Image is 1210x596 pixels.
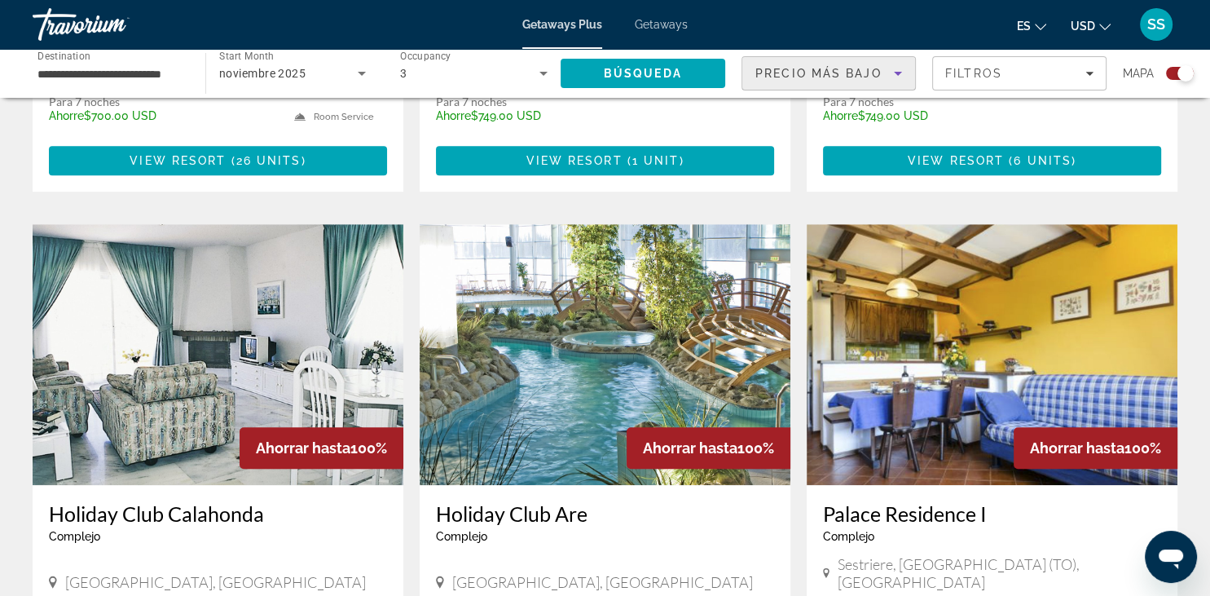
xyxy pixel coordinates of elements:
div: 100% [627,427,790,469]
span: Ahorre [823,109,858,122]
p: $749.00 USD [436,109,670,122]
a: Holiday Club Are [436,501,774,526]
span: noviembre 2025 [219,67,306,80]
img: Palace Residence I [807,224,1177,485]
p: Para 7 noches [436,95,670,109]
button: View Resort(6 units) [823,146,1161,175]
input: Select destination [37,64,184,84]
span: ( ) [1004,154,1076,167]
img: Holiday Club Calahonda [33,224,403,485]
button: Change currency [1071,14,1111,38]
span: View Resort [908,154,1004,167]
span: Destination [37,50,90,61]
span: 26 units [236,154,301,167]
span: Búsqueda [604,67,682,80]
span: View Resort [130,154,226,167]
span: Sestriere, [GEOGRAPHIC_DATA] (TO), [GEOGRAPHIC_DATA] [838,555,1161,591]
button: View Resort(26 units) [49,146,387,175]
span: es [1017,20,1031,33]
p: $700.00 USD [49,109,278,122]
span: ( ) [623,154,684,167]
span: USD [1071,20,1095,33]
button: User Menu [1135,7,1177,42]
span: Complejo [436,530,487,543]
span: 3 [400,67,407,80]
mat-select: Sort by [755,64,902,83]
p: $749.00 USD [823,109,1057,122]
img: Holiday Club Are [420,224,790,485]
a: Getaways Plus [522,18,602,31]
p: Para 7 noches [49,95,278,109]
p: Para 7 noches [823,95,1057,109]
div: 100% [240,427,403,469]
div: 100% [1014,427,1177,469]
span: Room Service [314,112,374,122]
a: Getaways [635,18,688,31]
span: Ahorre [436,109,471,122]
span: [GEOGRAPHIC_DATA], [GEOGRAPHIC_DATA] [452,573,753,591]
a: Palace Residence I [823,501,1161,526]
a: Holiday Club Calahonda [49,501,387,526]
iframe: Botón para iniciar la ventana de mensajería [1145,531,1197,583]
button: View Resort(1 unit) [436,146,774,175]
span: Ahorrar hasta [256,439,350,457]
span: 6 units [1014,154,1071,167]
span: Start Month [219,51,274,62]
span: Occupancy [400,51,451,62]
span: ( ) [226,154,306,167]
a: Travorium [33,3,196,46]
span: Filtros [945,67,1002,80]
span: Complejo [49,530,100,543]
span: Precio más bajo [755,67,882,80]
span: View Resort [526,154,622,167]
span: Complejo [823,530,874,543]
span: [GEOGRAPHIC_DATA], [GEOGRAPHIC_DATA] [65,573,366,591]
span: Mapa [1123,62,1154,85]
button: Search [561,59,726,88]
span: SS [1147,16,1165,33]
span: Ahorre [49,109,84,122]
span: Ahorrar hasta [643,439,737,457]
button: Filters [932,56,1107,91]
span: Ahorrar hasta [1030,439,1124,457]
span: 1 unit [632,154,680,167]
button: Change language [1017,14,1046,38]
